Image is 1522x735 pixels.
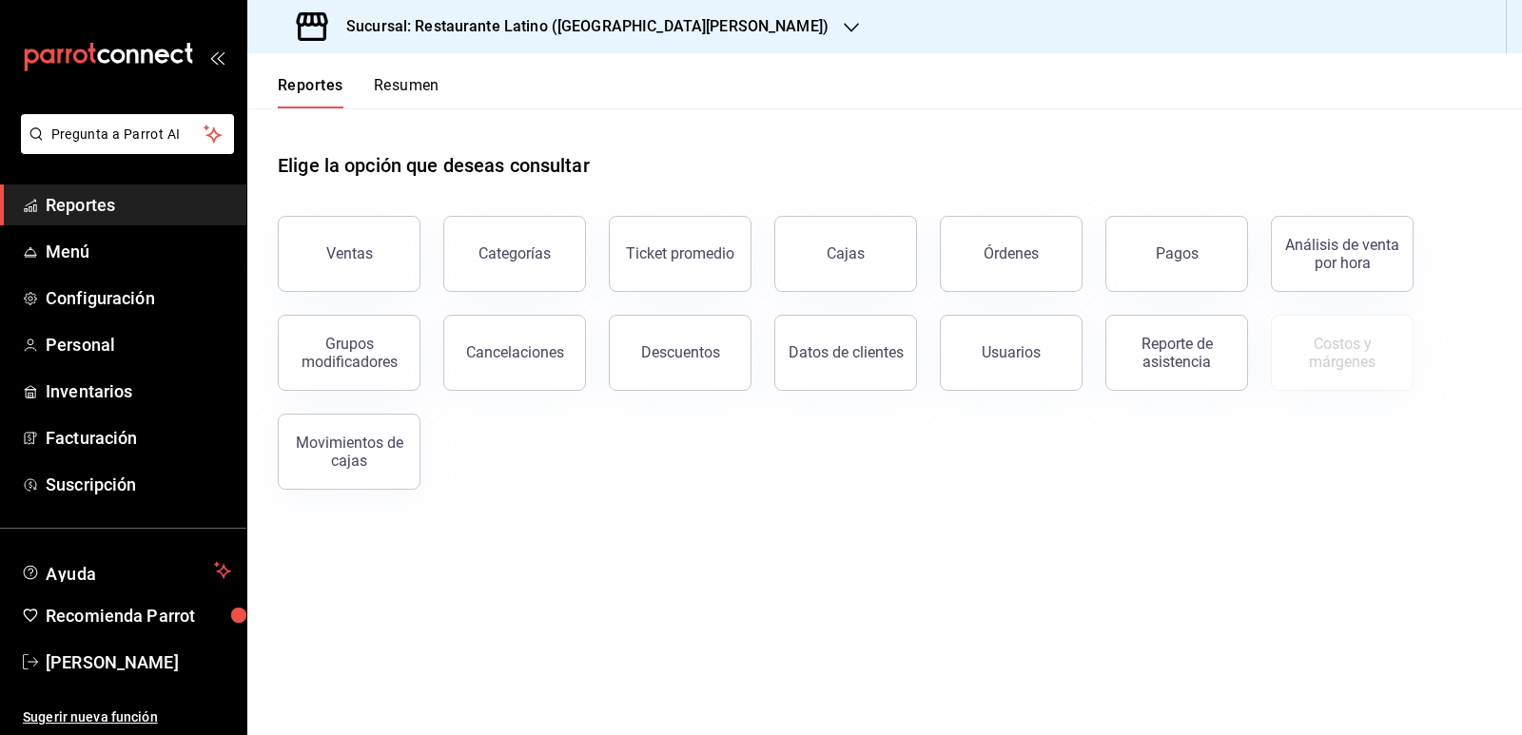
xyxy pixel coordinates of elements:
[46,603,231,629] span: Recomienda Parrot
[774,315,917,391] button: Datos de clientes
[46,332,231,358] span: Personal
[940,315,1083,391] button: Usuarios
[982,343,1041,361] div: Usuarios
[940,216,1083,292] button: Órdenes
[609,315,751,391] button: Descuentos
[46,649,231,675] span: [PERSON_NAME]
[46,192,231,218] span: Reportes
[278,216,420,292] button: Ventas
[609,216,751,292] button: Ticket promedio
[1271,216,1414,292] button: Análisis de venta por hora
[1283,335,1401,371] div: Costos y márgenes
[443,315,586,391] button: Cancelaciones
[1118,335,1236,371] div: Reporte de asistencia
[626,244,734,262] div: Ticket promedio
[466,343,564,361] div: Cancelaciones
[46,378,231,404] span: Inventarios
[21,114,234,154] button: Pregunta a Parrot AI
[46,425,231,451] span: Facturación
[1283,236,1401,272] div: Análisis de venta por hora
[1105,216,1248,292] button: Pagos
[478,244,551,262] div: Categorías
[278,76,343,108] button: Reportes
[46,472,231,497] span: Suscripción
[46,239,231,264] span: Menú
[1156,244,1199,262] div: Pagos
[13,138,234,158] a: Pregunta a Parrot AI
[1105,315,1248,391] button: Reporte de asistencia
[209,49,224,65] button: open_drawer_menu
[374,76,439,108] button: Resumen
[46,285,231,311] span: Configuración
[290,434,408,470] div: Movimientos de cajas
[46,559,206,582] span: Ayuda
[1271,315,1414,391] button: Contrata inventarios para ver este reporte
[331,15,829,38] h3: Sucursal: Restaurante Latino ([GEOGRAPHIC_DATA][PERSON_NAME])
[23,707,231,727] span: Sugerir nueva función
[278,414,420,490] button: Movimientos de cajas
[984,244,1039,262] div: Órdenes
[278,151,590,180] h1: Elige la opción que deseas consultar
[827,244,865,262] div: Cajas
[326,244,373,262] div: Ventas
[290,335,408,371] div: Grupos modificadores
[443,216,586,292] button: Categorías
[774,216,917,292] button: Cajas
[278,315,420,391] button: Grupos modificadores
[789,343,904,361] div: Datos de clientes
[641,343,720,361] div: Descuentos
[51,125,205,145] span: Pregunta a Parrot AI
[278,76,439,108] div: navigation tabs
